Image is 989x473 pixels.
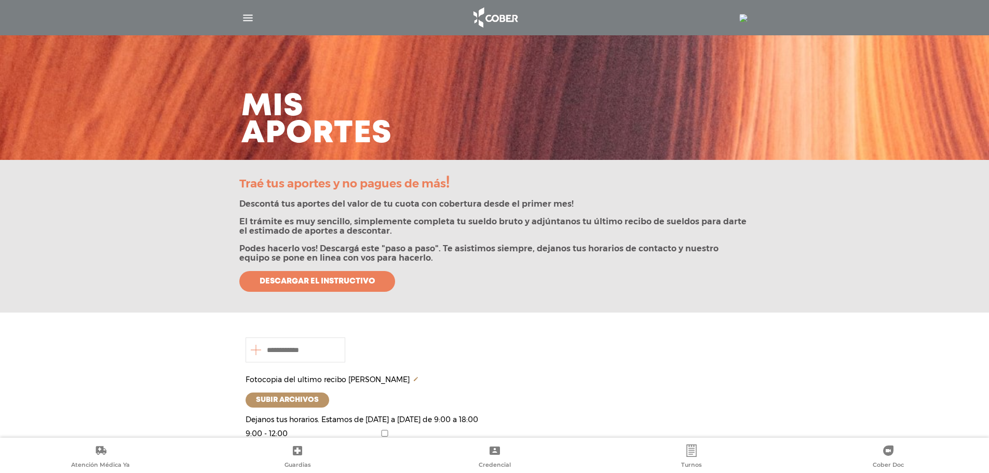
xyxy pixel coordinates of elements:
[239,217,750,236] p: El trámite es muy sencillo, simplemente completa tu sueldo bruto y adjúntanos tu último recibo de...
[246,393,329,408] label: Subir archivos
[479,461,511,470] span: Credencial
[246,416,744,423] p: Dejanos tus horarios. Estamos de [DATE] a [DATE] de 9:00 a 18:00
[739,14,748,22] img: 7294
[239,271,395,292] a: Descargar el instructivo
[284,461,311,470] span: Guardias
[239,172,750,191] p: Traé tus aportes y no pagues de más
[239,244,750,263] p: Podes hacerlo vos! Descargá este "paso a paso". Te asistimos siempre, dejanos tus horarios de con...
[396,444,593,471] a: Credencial
[246,430,288,437] label: 9:00 - 12:00
[681,461,702,470] span: Turnos
[241,93,392,147] h3: Mis aportes
[593,444,790,471] a: Turnos
[260,277,375,286] span: Descargar el instructivo
[199,444,396,471] a: Guardias
[790,444,987,471] a: Cober Doc
[468,5,522,30] img: logo_cober_home-white.png
[246,376,410,383] span: Fotocopia del ultimo recibo [PERSON_NAME]
[241,11,254,24] img: Cober_menu-lines-white.svg
[239,199,750,209] p: Descontá tus aportes del valor de tu cuota con cobertura desde el primer mes!
[71,461,130,470] span: Atención Médica Ya
[873,461,904,470] span: Cober Doc
[446,171,450,192] span: !
[2,444,199,471] a: Atención Médica Ya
